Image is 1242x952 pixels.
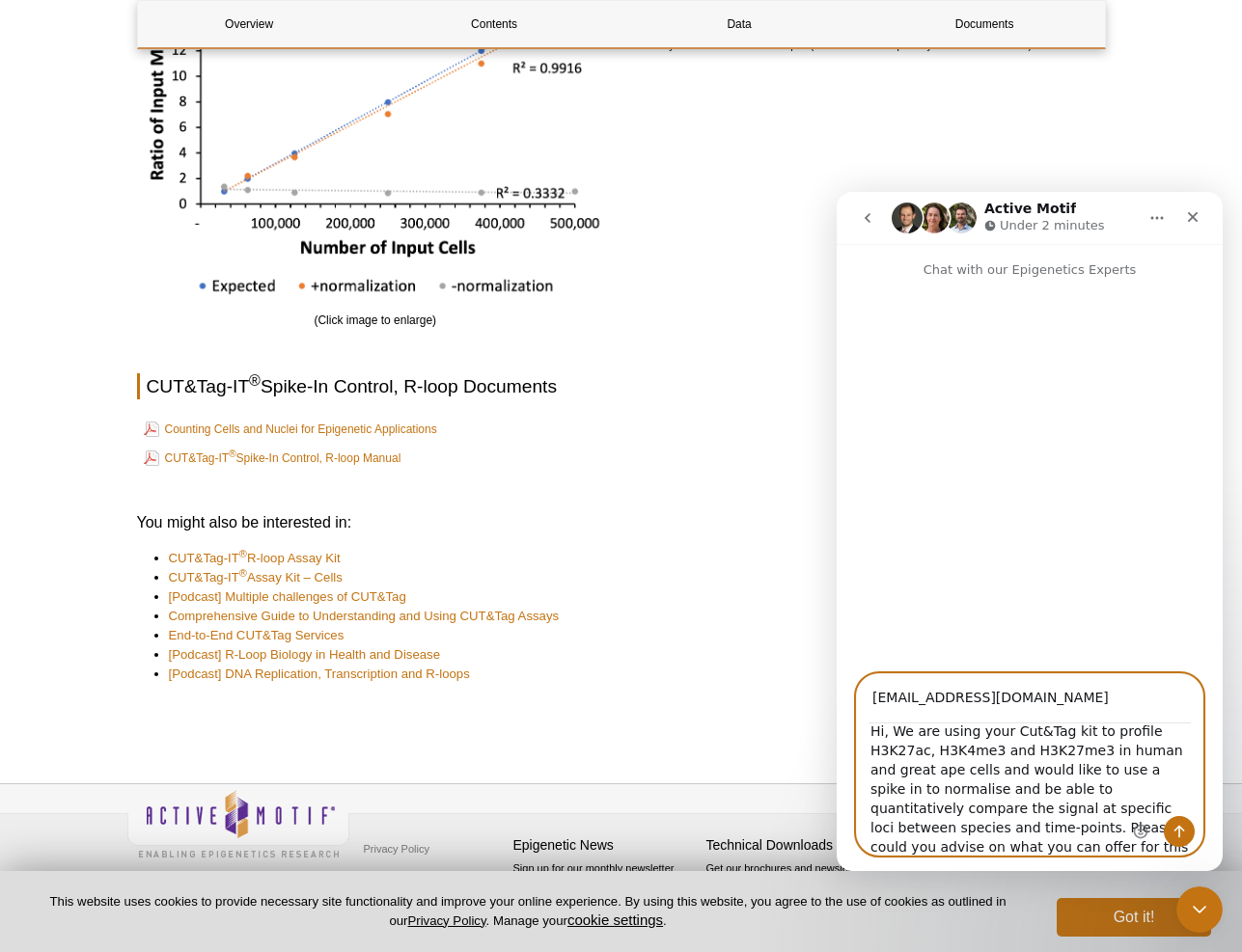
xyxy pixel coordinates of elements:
iframe: Intercom live chat [1176,886,1223,933]
a: Contents [383,1,606,47]
a: [Podcast] DNA Replication, Transcription and R-loops [169,665,470,684]
h3: You might also be interested in: [137,511,1106,534]
a: CUT&Tag-IT®Assay Kit – Cells [169,568,343,587]
a: Documents [873,1,1096,47]
h2: CUT&Tag-IT Spike-In Control, R-loop Documents [137,373,1106,399]
button: Got it! [1057,898,1211,937]
a: Data [628,1,851,47]
h4: Epigenetic News [513,837,697,854]
button: cookie settings [567,911,663,928]
sup: ® [229,449,235,459]
p: This website uses cookies to provide necessary site functionality and improve your online experie... [31,893,1025,930]
a: End-to-End CUT&Tag Services [169,626,345,645]
p: Get our brochures and newsletters, or request them by mail. [706,860,890,910]
sup: ® [239,548,247,559]
img: Active Motif, [127,784,349,862]
a: [Podcast] R-Loop Biology in Health and Disease [169,645,441,665]
sup: ® [249,371,261,388]
a: Terms & Conditions [359,863,460,892]
a: CUT&Tag-IT®R-loop Assay Kit [169,549,341,568]
a: [Podcast] Multiple challenges of CUT&Tag [169,587,406,607]
a: Privacy Policy [359,834,434,863]
a: CUT&Tag-IT®Spike-In Control, R-loop Manual [144,447,401,470]
a: Comprehensive Guide to Understanding and Using CUT&Tag Assays [169,607,560,626]
a: Counting Cells and Nuclei for Epigenetic Applications [144,418,437,441]
p: Sign up for our monthly newsletter highlighting recent publications in the field of epigenetics. [513,860,697,926]
a: Overview [138,1,361,47]
a: Privacy Policy [407,913,485,928]
iframe: Intercom live chat [837,192,1223,871]
h4: Technical Downloads [706,837,890,854]
sup: ® [239,567,247,579]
